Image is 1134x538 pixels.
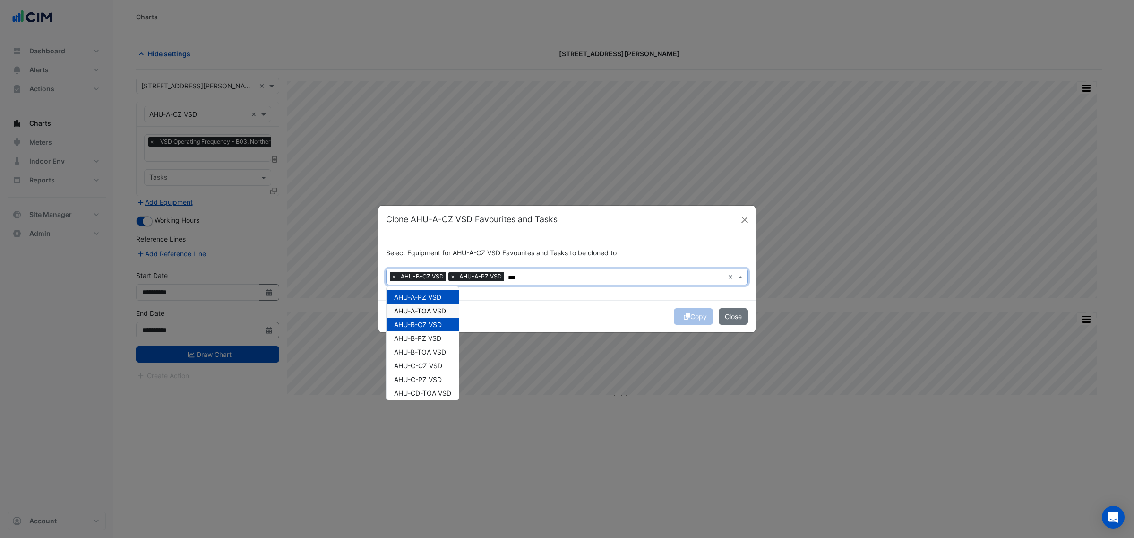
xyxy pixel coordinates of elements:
span: AHU-A-PZ VSD [394,293,441,301]
button: Close [719,308,748,325]
h5: Clone AHU-A-CZ VSD Favourites and Tasks [386,213,558,226]
span: AHU-B-TOA VSD [394,348,446,356]
span: AHU-CD-TOA VSD [394,389,451,397]
h6: Select Equipment for AHU-A-CZ VSD Favourites and Tasks to be cloned to [386,249,748,257]
span: AHU-B-CZ VSD [394,321,442,329]
div: Open Intercom Messenger [1102,506,1125,529]
span: AHU-A-TOA VSD [394,307,446,315]
span: AHU-C-PZ VSD [394,375,442,383]
span: AHU-B-PZ VSD [394,334,441,342]
span: Clear [728,272,736,282]
span: × [390,272,398,281]
span: AHU-A-PZ VSD [457,272,504,281]
span: AHU-B-CZ VSD [398,272,446,281]
ng-dropdown-panel: Options list [386,286,459,400]
span: AHU-C-CZ VSD [394,362,442,370]
span: × [448,272,457,281]
button: Close [738,213,752,227]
